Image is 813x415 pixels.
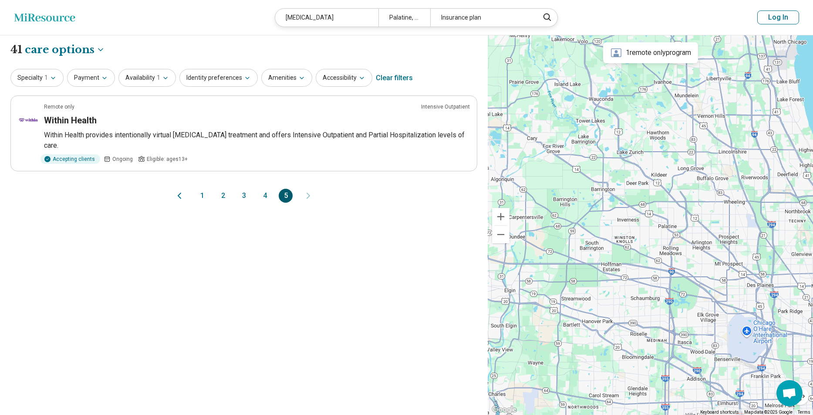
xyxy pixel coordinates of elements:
[757,10,799,24] button: Log In
[603,42,698,63] div: 1 remote only program
[237,189,251,203] button: 3
[430,9,533,27] div: Insurance plan
[492,208,509,225] button: Zoom in
[279,189,293,203] button: 5
[195,189,209,203] button: 1
[25,42,94,57] span: care options
[303,189,314,203] button: Next page
[147,155,188,163] span: Eligible: ages 13+
[44,114,97,126] h3: Within Health
[376,68,413,88] div: Clear filters
[776,380,803,406] a: Open chat
[118,69,176,87] button: Availability1
[316,69,372,87] button: Accessibility
[174,189,185,203] button: Previous page
[67,69,115,87] button: Payment
[44,73,48,82] span: 1
[275,9,378,27] div: [MEDICAL_DATA]
[798,410,810,415] a: Terms (opens in new tab)
[261,69,312,87] button: Amenities
[179,69,258,87] button: Identity preferences
[112,155,133,163] span: Ongoing
[44,130,470,151] p: Within Health provides intentionally virtual [MEDICAL_DATA] treatment and offers Intensive Outpat...
[378,9,430,27] div: Palatine, IL 60067
[10,42,105,57] h1: 41
[421,103,470,111] p: Intensive Outpatient
[492,226,509,243] button: Zoom out
[25,42,105,57] button: Care options
[44,103,74,111] p: Remote only
[744,410,793,415] span: Map data ©2025 Google
[216,189,230,203] button: 2
[40,154,100,164] div: Accepting clients
[10,69,64,87] button: Specialty1
[258,189,272,203] button: 4
[157,73,160,82] span: 1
